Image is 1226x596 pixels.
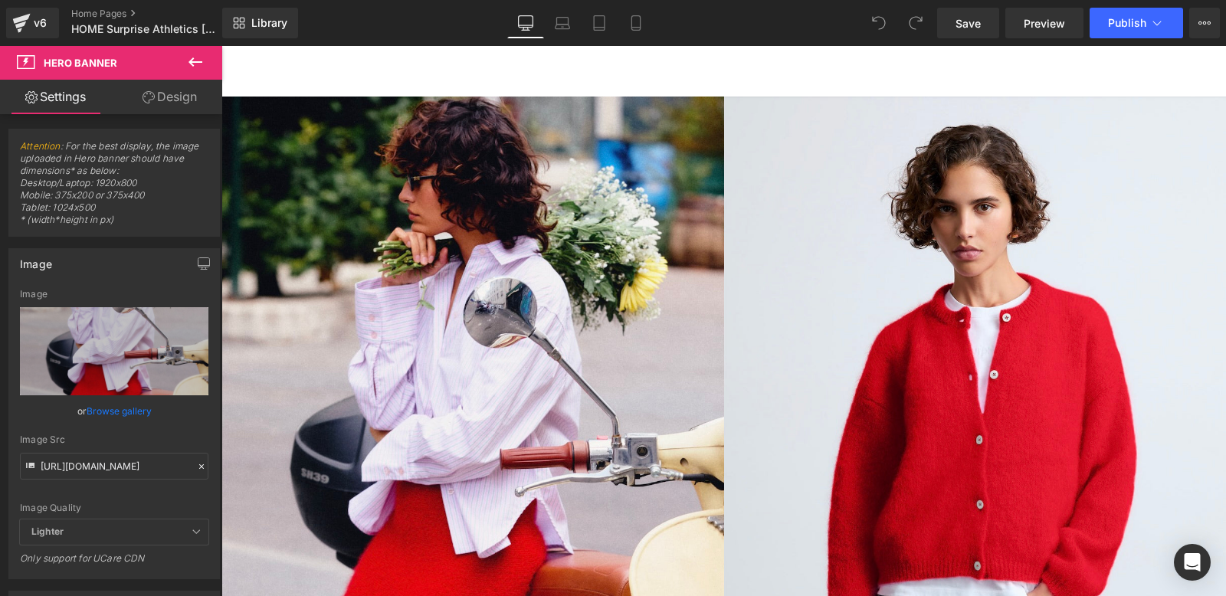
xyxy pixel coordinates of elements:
a: Home Pages [71,8,247,20]
a: Tablet [581,8,618,38]
a: Browse gallery [87,398,152,424]
span: HOME Surprise Athletics [DATE] [71,23,218,35]
span: Publish [1108,17,1146,29]
div: Image [20,289,208,300]
div: or [20,403,208,419]
button: Publish [1090,8,1183,38]
input: Link [20,453,208,480]
a: v6 [6,8,59,38]
div: Image [20,249,52,270]
a: Mobile [618,8,654,38]
button: Undo [864,8,894,38]
div: Image Quality [20,503,208,513]
a: New Library [222,8,298,38]
span: Save [956,15,981,31]
b: Lighter [31,526,64,537]
span: : For the best display, the image uploaded in Hero banner should have dimensions* as below: Deskt... [20,140,208,236]
a: Attention [20,140,61,152]
a: Desktop [507,8,544,38]
a: Preview [1005,8,1083,38]
button: More [1189,8,1220,38]
div: Only support for UCare CDN [20,552,208,575]
div: Image Src [20,434,208,445]
div: Open Intercom Messenger [1174,544,1211,581]
span: Hero Banner [44,57,117,69]
div: v6 [31,13,50,33]
button: Redo [900,8,931,38]
a: Laptop [544,8,581,38]
span: Library [251,16,287,30]
a: Design [114,80,225,114]
span: Preview [1024,15,1065,31]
